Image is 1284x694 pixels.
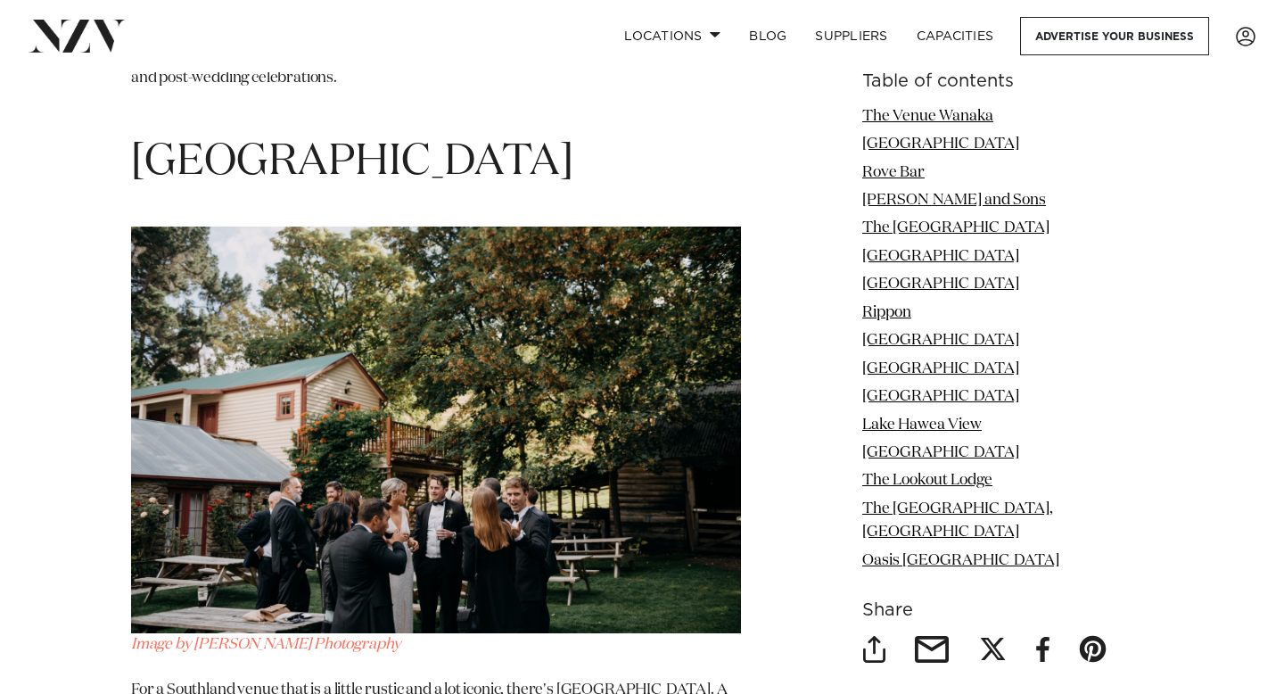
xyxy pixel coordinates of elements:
a: Advertise your business [1020,17,1209,55]
a: The Lookout Lodge [862,474,992,489]
a: Capacities [902,17,1008,55]
a: BLOG [735,17,801,55]
span: [GEOGRAPHIC_DATA] [131,141,573,184]
a: [GEOGRAPHIC_DATA] [862,361,1019,376]
a: Lake Hawea View [862,417,982,433]
a: The [GEOGRAPHIC_DATA], [GEOGRAPHIC_DATA] [862,501,1053,540]
a: [PERSON_NAME] and Sons [862,193,1046,208]
a: The [GEOGRAPHIC_DATA] [862,221,1049,236]
a: Oasis [GEOGRAPHIC_DATA] [862,553,1059,568]
a: [GEOGRAPHIC_DATA] [862,277,1019,293]
a: Rippon [862,305,911,320]
a: [GEOGRAPHIC_DATA] [862,389,1019,404]
h6: Share [862,601,1153,620]
a: The Venue Wanaka [862,109,993,124]
a: Rove Bar [862,165,925,180]
a: Locations [610,17,735,55]
a: [GEOGRAPHIC_DATA] [862,445,1019,460]
img: nzv-logo.png [29,20,126,52]
a: [GEOGRAPHIC_DATA] [862,249,1019,264]
a: [GEOGRAPHIC_DATA] [862,334,1019,349]
a: SUPPLIERS [801,17,901,55]
a: [GEOGRAPHIC_DATA] [862,136,1019,152]
a: Image by [PERSON_NAME] Photography [131,637,401,652]
h6: Table of contents [862,72,1153,91]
